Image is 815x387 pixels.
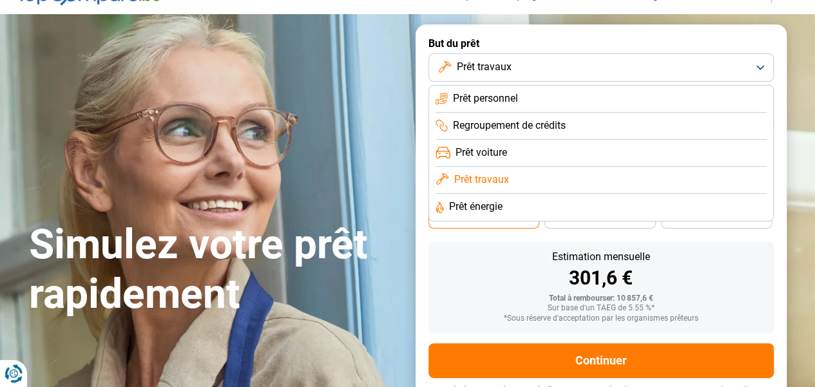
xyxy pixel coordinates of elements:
[454,173,508,187] span: Prêt travaux
[439,294,763,303] div: Total à rembourser: 10 857,6 €
[439,252,763,262] div: Estimation mensuelle
[453,118,566,133] span: Regroupement de crédits
[586,215,614,223] span: 30 mois
[428,53,774,82] button: Prêt travaux
[439,304,763,313] div: Sur base d'un TAEG de 5.55 %*
[702,215,731,223] span: 24 mois
[456,60,511,74] span: Prêt travaux
[449,200,503,214] span: Prêt énergie
[453,91,518,106] span: Prêt personnel
[439,314,763,323] div: *Sous réserve d'acceptation par les organismes prêteurs
[428,343,774,378] button: Continuer
[470,215,498,223] span: 36 mois
[29,220,400,319] h1: Simulez votre prêt rapidement
[428,37,774,50] label: But du prêt
[455,146,507,160] span: Prêt voiture
[439,269,763,288] div: 301,6 €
